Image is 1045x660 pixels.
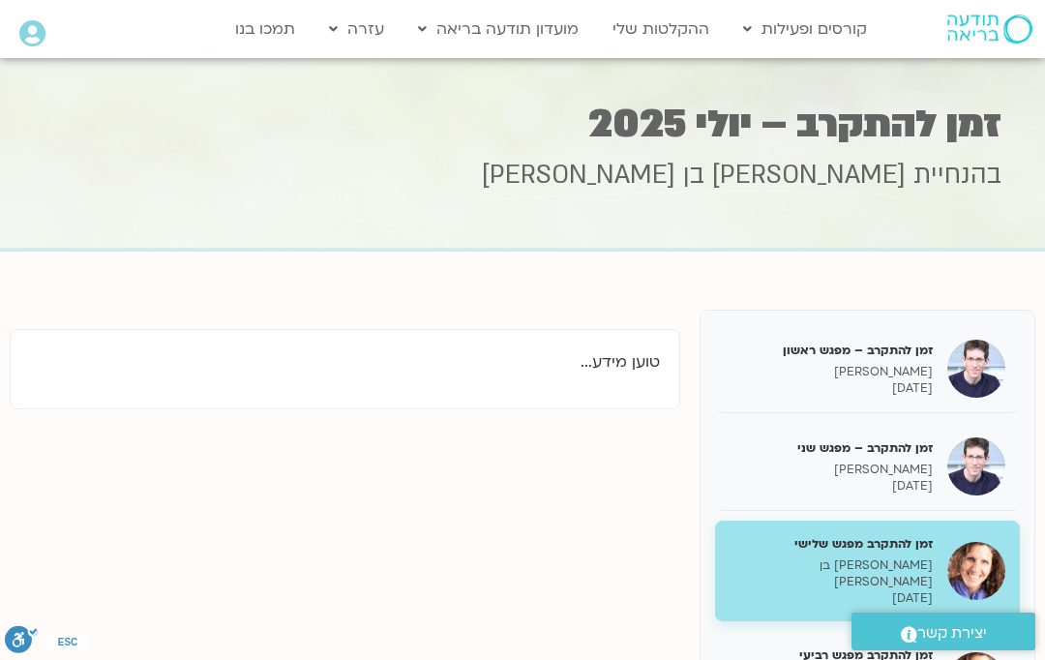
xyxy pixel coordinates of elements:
p: [DATE] [730,590,933,607]
img: זמן להתקרב מפגש שלישי [947,542,1005,600]
a: ההקלטות שלי [603,11,719,47]
a: תמכו בנו [225,11,305,47]
p: [PERSON_NAME] [730,364,933,380]
img: זמן להתקרב – מפגש ראשון [947,340,1005,398]
img: תודעה בריאה [947,15,1032,44]
a: מועדון תודעה בריאה [408,11,588,47]
h5: זמן להתקרב מפגש שלישי [730,535,933,553]
p: [PERSON_NAME] בן [PERSON_NAME] [730,557,933,590]
a: עזרה [319,11,394,47]
h1: זמן להתקרב – יולי 2025 [44,105,1001,143]
a: יצירת קשר [851,613,1035,650]
img: זמן להתקרב – מפגש שני [947,437,1005,495]
span: בהנחיית [913,158,1001,193]
p: [PERSON_NAME] [730,462,933,478]
h5: זמן להתקרב – מפגש ראשון [730,342,933,359]
p: טוען מידע... [30,349,660,375]
h5: זמן להתקרב – מפגש שני [730,439,933,457]
p: [DATE] [730,380,933,397]
p: [DATE] [730,478,933,495]
a: קורסים ופעילות [733,11,877,47]
span: יצירת קשר [917,620,987,646]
